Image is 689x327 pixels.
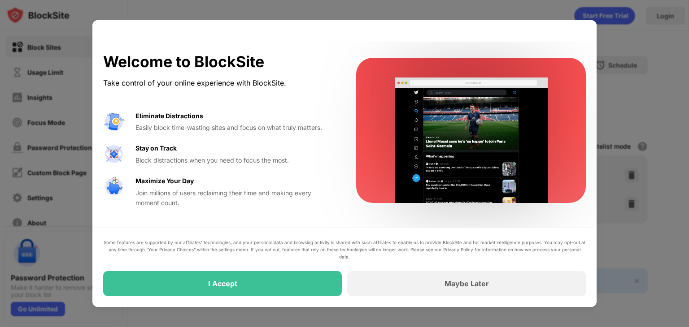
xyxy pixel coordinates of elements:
img: value-avoid-distractions.svg [103,111,125,133]
div: Welcome to BlockSite [103,53,335,71]
div: Maximize Your Day [135,176,194,186]
div: I Accept [208,279,237,288]
div: Block distractions when you need to focus the most. [135,155,335,165]
div: Easily block time-wasting sites and focus on what truly matters. [135,123,335,133]
div: Maybe Later [445,279,489,288]
div: Take control of your online experience with BlockSite. [103,77,335,90]
a: Privacy Policy [443,247,473,252]
img: value-safe-time.svg [103,176,125,198]
div: Stay on Track [135,143,177,153]
div: Join millions of users reclaiming their time and making every moment count. [135,188,335,208]
div: Some features are supported by our affiliates’ technologies, and your personal data and browsing ... [103,239,586,260]
img: value-focus.svg [103,143,125,165]
div: Eliminate Distractions [135,111,203,121]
